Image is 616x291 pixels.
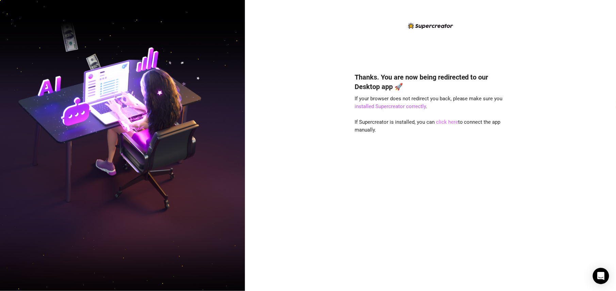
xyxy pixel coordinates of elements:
a: installed Supercreator correctly [355,103,426,109]
img: logo-BBDzfeDw.svg [408,23,453,29]
span: If Supercreator is installed, you can to connect the app manually. [355,119,501,133]
span: If your browser does not redirect you back, please make sure you . [355,96,503,110]
h4: Thanks. You are now being redirected to our Desktop app 🚀 [355,72,506,91]
a: click here [436,119,458,125]
div: Open Intercom Messenger [593,268,609,284]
